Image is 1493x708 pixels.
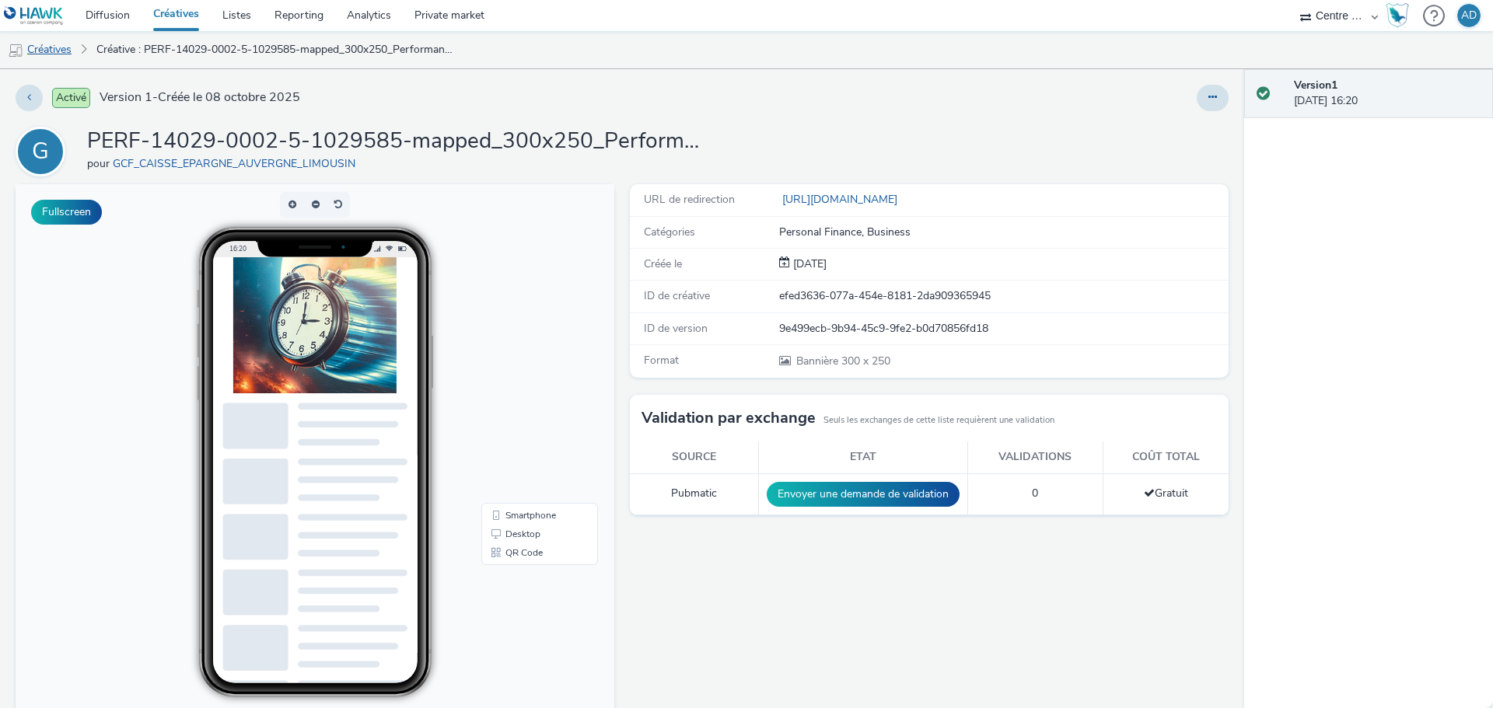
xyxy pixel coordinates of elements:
th: Validations [967,441,1103,473]
span: ID de version [644,321,708,336]
span: Catégories [644,225,695,239]
span: Bannière [796,354,841,368]
h1: PERF-14029-0002-5-1029585-mapped_300x250_Performance+P1.gif [87,127,709,156]
li: QR Code [469,359,579,378]
img: undefined Logo [4,6,64,26]
div: Création 08 octobre 2025, 16:20 [790,256,827,272]
span: [DATE] [790,256,827,271]
div: G [32,130,49,173]
img: Advertisement preview [218,73,381,209]
span: Créée le [644,256,682,271]
li: Desktop [469,340,579,359]
div: 9e499ecb-9b94-45c9-9fe2-b0d70856fd18 [779,321,1227,337]
li: Smartphone [469,322,579,340]
span: pour [87,156,113,171]
span: URL de redirection [644,192,735,207]
button: Envoyer une demande de validation [767,482,960,507]
span: Format [644,353,679,368]
span: 16:20 [214,60,231,68]
span: 0 [1032,486,1038,500]
div: [DATE] 16:20 [1294,78,1481,110]
span: Version 1 - Créée le 08 octobre 2025 [100,89,300,106]
span: Desktop [490,345,525,354]
img: Hawk Academy [1386,3,1409,28]
div: AD [1461,4,1477,27]
span: Smartphone [490,326,540,336]
a: G [16,144,72,159]
img: mobile [8,43,23,58]
h3: Validation par exchange [642,406,816,430]
a: Hawk Academy [1386,3,1415,28]
td: Pubmatic [630,473,758,514]
a: [URL][DOMAIN_NAME] [779,192,904,207]
span: ID de créative [644,288,710,303]
div: Personal Finance, Business [779,225,1227,240]
span: 300 x 250 [795,354,890,368]
span: QR Code [490,364,527,373]
strong: Version 1 [1294,78,1337,92]
span: Gratuit [1144,486,1188,500]
th: Source [630,441,758,473]
span: Activé [52,88,90,108]
th: Etat [758,441,967,473]
button: Fullscreen [31,200,102,225]
a: GCF_CAISSE_EPARGNE_AUVERGNE_LIMOUSIN [113,156,362,171]
th: Coût total [1103,441,1229,473]
a: Créative : PERF-14029-0002-5-1029585-mapped_300x250_Performance+P1.gif [89,31,462,68]
small: Seuls les exchanges de cette liste requièrent une validation [823,414,1054,427]
div: efed3636-077a-454e-8181-2da909365945 [779,288,1227,304]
